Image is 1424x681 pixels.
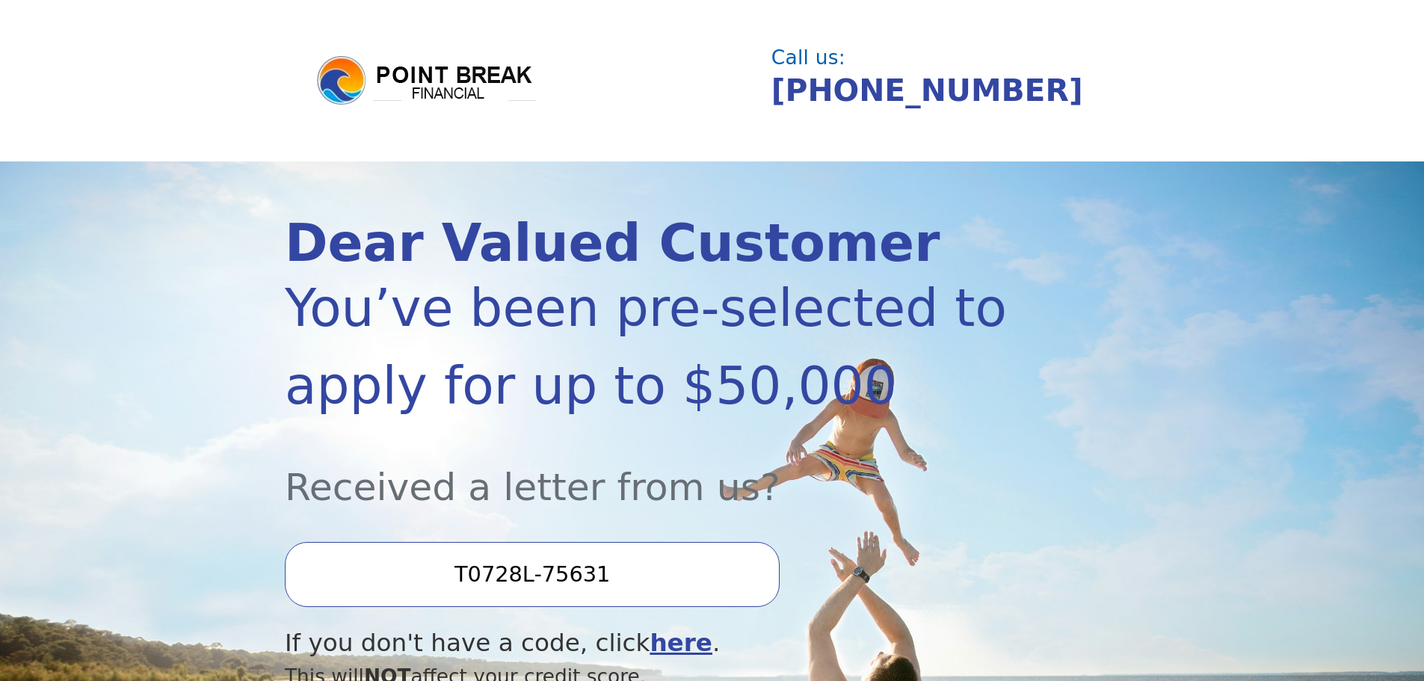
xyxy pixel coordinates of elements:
[285,542,780,606] input: Enter your Offer Code:
[771,73,1083,108] a: [PHONE_NUMBER]
[771,48,1127,67] div: Call us:
[285,425,1011,515] div: Received a letter from us?
[285,218,1011,269] div: Dear Valued Customer
[650,629,712,657] a: here
[285,625,1011,662] div: If you don't have a code, click .
[285,269,1011,425] div: You’ve been pre-selected to apply for up to $50,000
[315,54,539,108] img: logo.png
